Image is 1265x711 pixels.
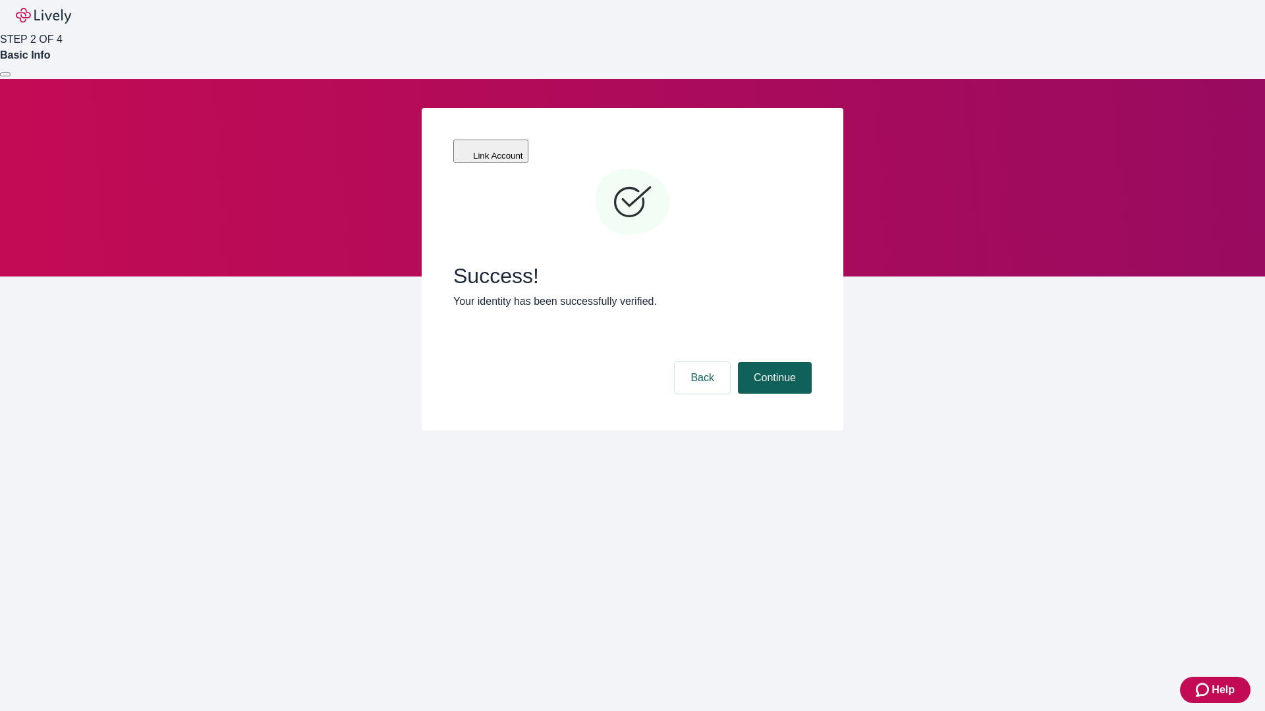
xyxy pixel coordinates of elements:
button: Link Account [453,140,528,163]
span: Help [1212,682,1235,698]
button: Back [675,362,730,394]
button: Zendesk support iconHelp [1180,677,1251,703]
p: Your identity has been successfully verified. [453,294,812,309]
svg: Zendesk support icon [1196,682,1212,698]
button: Continue [738,362,812,394]
span: Success! [453,263,812,288]
img: Lively [16,8,71,24]
svg: Checkmark icon [593,163,672,242]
